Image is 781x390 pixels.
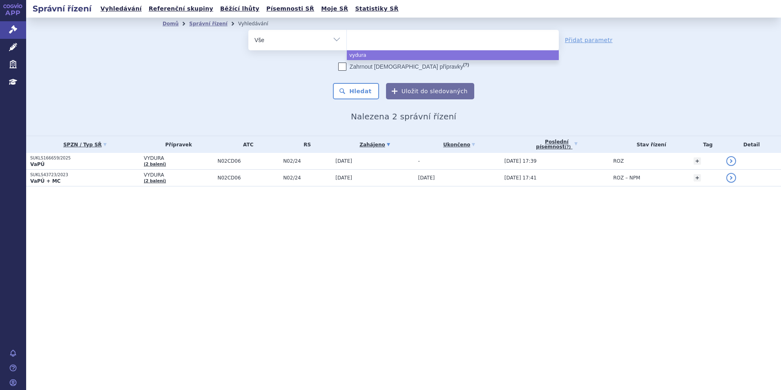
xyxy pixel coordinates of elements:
[722,136,781,153] th: Detail
[333,83,379,99] button: Hledat
[146,3,216,14] a: Referenční skupiny
[98,3,144,14] a: Vyhledávání
[144,179,166,183] a: (2 balení)
[504,175,537,181] span: [DATE] 17:41
[283,175,331,181] span: N02/24
[418,139,500,150] a: Ukončeno
[504,158,537,164] span: [DATE] 17:39
[351,112,456,121] span: Nalezena 2 správní řízení
[613,158,624,164] span: ROZ
[565,145,571,150] abbr: (?)
[189,21,228,27] a: Správní řízení
[694,174,701,182] a: +
[335,158,352,164] span: [DATE]
[30,139,140,150] a: SPZN / Typ SŘ
[144,162,166,166] a: (2 balení)
[140,136,213,153] th: Přípravek
[319,3,350,14] a: Moje SŘ
[238,18,279,30] li: Vyhledávání
[386,83,474,99] button: Uložit do sledovaných
[504,136,609,153] a: Poslednípísemnost(?)
[613,175,640,181] span: ROZ – NPM
[347,50,559,60] li: vydura
[418,175,435,181] span: [DATE]
[30,172,140,178] p: SUKLS43723/2023
[26,3,98,14] h2: Správní řízení
[217,158,279,164] span: N02CD06
[565,36,613,44] a: Přidat parametr
[30,178,60,184] strong: VaPÚ + MC
[418,158,420,164] span: -
[726,156,736,166] a: detail
[213,136,279,153] th: ATC
[335,175,352,181] span: [DATE]
[163,21,179,27] a: Domů
[609,136,690,153] th: Stav řízení
[726,173,736,183] a: detail
[264,3,317,14] a: Písemnosti SŘ
[335,139,414,150] a: Zahájeno
[694,157,701,165] a: +
[690,136,722,153] th: Tag
[30,161,45,167] strong: VaPÚ
[218,3,262,14] a: Běžící lhůty
[144,172,213,178] span: VYDURA
[279,136,331,153] th: RS
[217,175,279,181] span: N02CD06
[144,155,213,161] span: VYDURA
[353,3,401,14] a: Statistiky SŘ
[338,63,469,71] label: Zahrnout [DEMOGRAPHIC_DATA] přípravky
[30,155,140,161] p: SUKLS166659/2025
[283,158,331,164] span: N02/24
[463,62,469,67] abbr: (?)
